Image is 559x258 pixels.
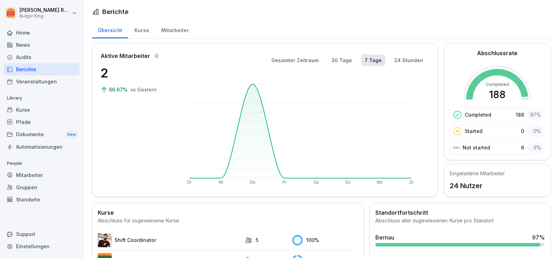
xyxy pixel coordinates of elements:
div: New [66,131,78,139]
text: Mo [376,180,382,185]
a: Einstellungen [3,240,80,252]
p: Completed [465,111,491,118]
a: DokumenteNew [3,128,80,141]
p: 188 [516,111,524,118]
a: Kurse [3,104,80,116]
div: Support [3,228,80,240]
p: vs Gestern [130,86,157,93]
p: People [3,158,80,169]
div: Abschluss für zugewiesene Kurse [98,217,358,225]
div: 97 % [528,110,543,120]
a: Shift Coordinator [98,233,242,247]
p: 2 [101,64,170,82]
p: Burger King [20,14,71,19]
text: So [345,180,351,185]
a: Mitarbeiter [3,169,80,181]
a: Veranstaltungen [3,75,80,88]
button: 30 Tage [328,54,355,66]
text: Di [187,180,191,185]
div: Bernau [375,233,394,242]
h2: Standortfortschritt [375,208,545,217]
div: Dokumente [3,128,80,141]
div: Abschluss aller zugewiesenen Kurse pro Standort [375,217,545,225]
div: 100 % [292,235,358,245]
p: Not started [463,144,490,151]
p: Aktive Mitarbeiter [101,52,150,60]
a: Mitarbeiter [155,21,195,38]
h5: Eingeladene Mitarbeiter [450,170,505,177]
button: 7 Tage [361,54,385,66]
a: News [3,39,80,51]
p: [PERSON_NAME] Rohrich [20,7,71,13]
div: 3 % [528,142,543,153]
a: Home [3,27,80,39]
p: 5 [256,236,258,244]
a: Bernau97% [373,230,547,249]
text: Di [409,180,413,185]
a: Berichte [3,63,80,75]
p: 24 Nutzer [450,180,505,191]
p: 66.67% [109,86,129,93]
a: Gruppen [3,181,80,193]
text: Fr [282,180,286,185]
h1: Berichte [102,7,128,16]
p: Library [3,93,80,104]
a: Pfade [3,116,80,128]
div: 0 % [528,126,543,136]
a: Automatisierungen [3,141,80,153]
text: Do [250,180,256,185]
a: Standorte [3,193,80,206]
text: Sa [314,180,319,185]
p: Started [465,127,483,135]
a: Kurse [128,21,155,38]
img: q4kvd0p412g56irxfxn6tm8s.png [98,233,112,247]
button: 24 Stunden [391,54,427,66]
text: Mi [219,180,223,185]
p: 6 [521,144,524,151]
h2: Abschlussrate [477,49,517,57]
button: Gesamter Zeitraum [268,54,322,66]
h2: Kurse [98,208,358,217]
div: 97 % [532,233,545,242]
a: Übersicht [92,21,128,38]
p: 0 [521,127,524,135]
a: Audits [3,51,80,63]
